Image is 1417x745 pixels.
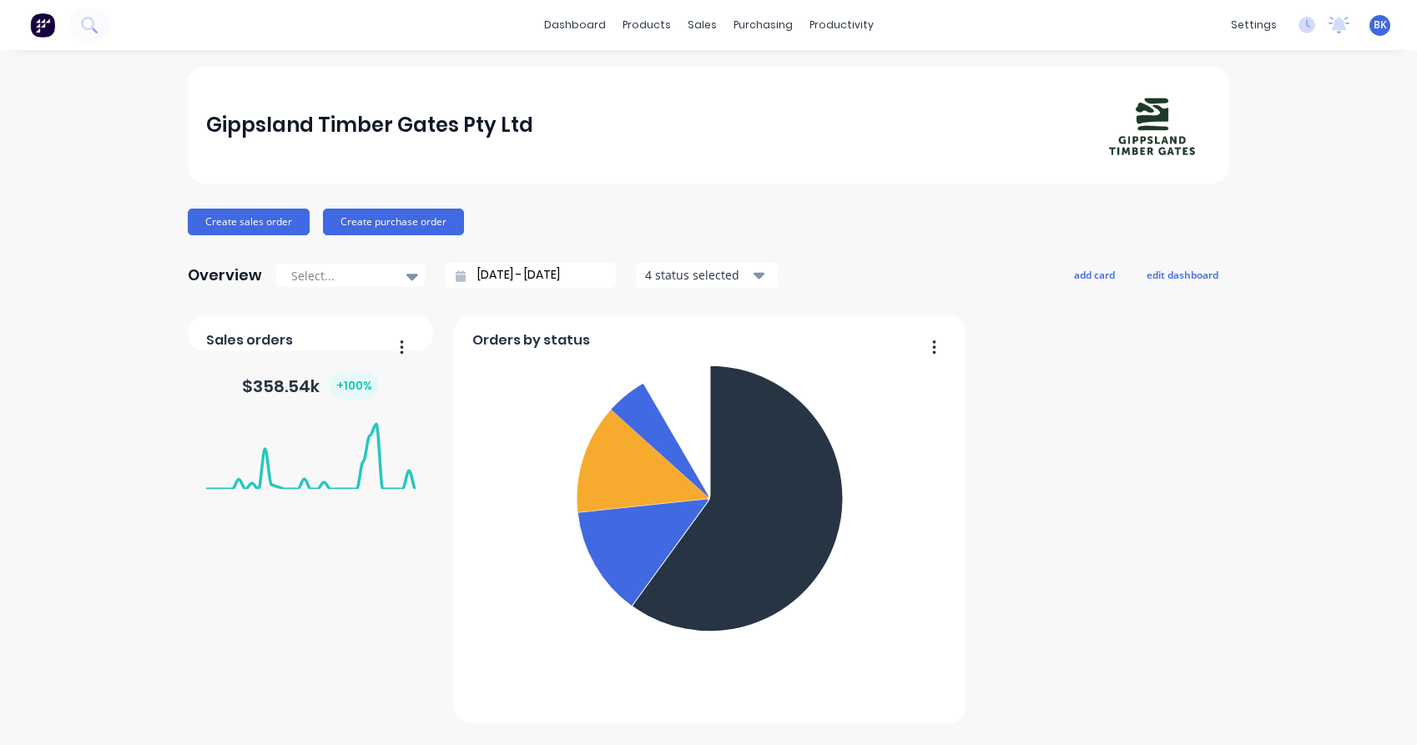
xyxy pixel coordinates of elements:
[536,13,614,38] a: dashboard
[636,263,778,288] button: 4 status selected
[1094,86,1211,164] img: Gippsland Timber Gates Pty Ltd
[472,330,590,350] span: Orders by status
[330,372,379,400] div: + 100 %
[801,13,882,38] div: productivity
[323,209,464,235] button: Create purchase order
[242,372,379,400] div: $ 358.54k
[188,209,310,235] button: Create sales order
[614,13,679,38] div: products
[1063,264,1126,285] button: add card
[206,108,533,142] div: Gippsland Timber Gates Pty Ltd
[645,266,750,284] div: 4 status selected
[1136,264,1229,285] button: edit dashboard
[188,259,262,292] div: Overview
[30,13,55,38] img: Factory
[1223,13,1285,38] div: settings
[206,330,293,350] span: Sales orders
[725,13,801,38] div: purchasing
[1374,18,1387,33] span: BK
[679,13,725,38] div: sales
